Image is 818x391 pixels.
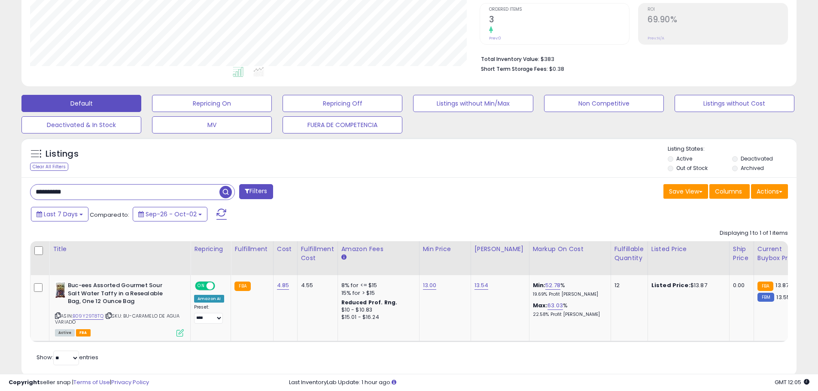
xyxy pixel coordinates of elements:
div: seller snap | | [9,379,149,387]
span: All listings currently available for purchase on Amazon [55,329,75,336]
div: Current Buybox Price [757,245,802,263]
div: Displaying 1 to 1 of 1 items [720,229,788,237]
div: Min Price [423,245,467,254]
div: Preset: [194,304,224,324]
div: Fulfillment Cost [301,245,334,263]
div: Markup on Cost [533,245,607,254]
span: OFF [214,282,228,290]
small: FBM [757,293,774,302]
label: Deactivated [741,155,773,162]
a: 4.85 [277,281,289,290]
div: Fulfillment [234,245,269,254]
h5: Listings [46,148,79,160]
button: Deactivated & In Stock [21,116,141,133]
div: 12 [614,282,641,289]
a: B09Y29T8TQ [73,312,103,320]
button: Repricing Off [283,95,402,112]
button: Repricing On [152,95,272,112]
a: 52.78 [545,281,560,290]
span: 13.55 [776,293,790,301]
button: Listings without Cost [675,95,794,112]
span: ROI [648,7,788,12]
div: $13.87 [651,282,723,289]
div: 15% for > $15 [341,289,413,297]
b: Buc-ees Assorted Gourmet Sour Salt Water Taffy in a Resealable Bag, One 12 Ounce Bag [68,282,172,308]
button: Last 7 Days [31,207,88,221]
button: Default [21,95,141,112]
small: Prev: N/A [648,36,664,41]
div: Title [53,245,187,254]
div: Amazon AI [194,295,224,303]
span: Sep-26 - Oct-02 [146,210,197,218]
div: 8% for <= $15 [341,282,413,289]
span: 2025-10-12 12:05 GMT [775,378,809,386]
th: The percentage added to the cost of goods (COGS) that forms the calculator for Min & Max prices. [529,241,611,275]
div: Last InventoryLab Update: 1 hour ago. [289,379,809,387]
div: $15.01 - $16.24 [341,314,413,321]
span: Ordered Items [489,7,629,12]
b: Min: [533,281,546,289]
a: Privacy Policy [111,378,149,386]
b: Total Inventory Value: [481,55,539,63]
b: Reduced Prof. Rng. [341,299,398,306]
img: 41PBIdJgNNL._SL40_.jpg [55,282,66,299]
small: FBA [234,282,250,291]
div: Clear All Filters [30,163,68,171]
a: 13.00 [423,281,437,290]
button: FUERA DE COMPETENCIA [283,116,402,133]
div: % [533,282,604,297]
span: Last 7 Days [44,210,78,218]
span: Columns [715,187,742,196]
li: $383 [481,53,782,64]
span: FBA [76,329,91,336]
label: Archived [741,164,764,172]
div: Amazon Fees [341,245,416,254]
p: 22.58% Profit [PERSON_NAME] [533,312,604,318]
button: Listings without Min/Max [413,95,533,112]
div: Fulfillable Quantity [614,245,644,263]
button: Non Competitive [544,95,664,112]
button: Save View [663,184,708,199]
button: Filters [239,184,273,199]
label: Out of Stock [676,164,708,172]
a: 63.03 [547,301,563,310]
span: 13.87 [775,281,789,289]
div: 4.55 [301,282,331,289]
button: Sep-26 - Oct-02 [133,207,207,221]
p: 19.69% Profit [PERSON_NAME] [533,291,604,297]
strong: Copyright [9,378,40,386]
b: Max: [533,301,548,309]
small: Prev: 0 [489,36,501,41]
h2: 69.90% [648,15,788,26]
span: ON [196,282,207,290]
p: Listing States: [668,145,797,153]
b: Short Term Storage Fees: [481,65,548,73]
div: ASIN: [55,282,184,336]
div: 0.00 [733,282,747,289]
div: Ship Price [733,245,750,263]
span: Compared to: [90,211,129,219]
b: Listed Price: [651,281,690,289]
div: % [533,302,604,318]
button: Columns [709,184,750,199]
span: $0.38 [549,65,564,73]
span: Show: entries [36,353,98,361]
div: [PERSON_NAME] [474,245,526,254]
div: Cost [277,245,294,254]
button: Actions [751,184,788,199]
label: Active [676,155,692,162]
small: FBA [757,282,773,291]
div: $10 - $10.83 [341,306,413,314]
div: Listed Price [651,245,726,254]
button: MV [152,116,272,133]
div: Repricing [194,245,227,254]
a: Terms of Use [73,378,110,386]
h2: 3 [489,15,629,26]
small: Amazon Fees. [341,254,347,261]
a: 13.54 [474,281,489,290]
span: | SKU: BU-CARAMELO DE AGUA VARIADO [55,312,179,325]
